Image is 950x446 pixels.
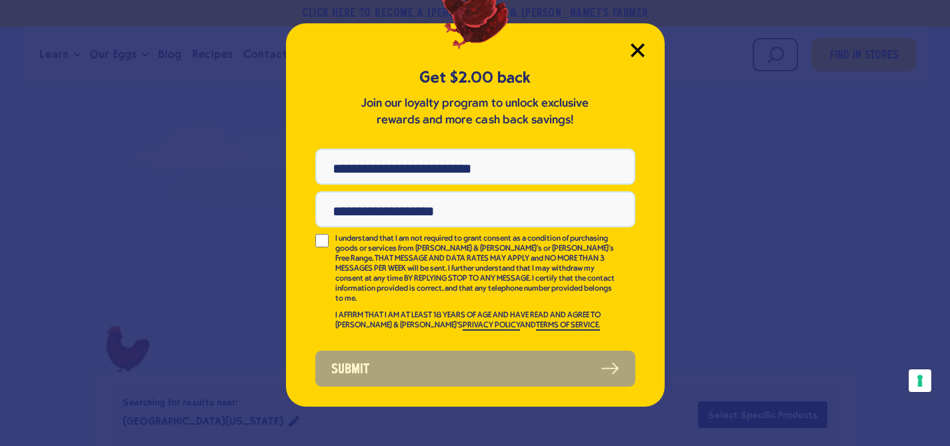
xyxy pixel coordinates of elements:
p: Join our loyalty program to unlock exclusive rewards and more cash back savings! [359,95,592,129]
h5: Get $2.00 back [315,67,635,89]
p: I understand that I am not required to grant consent as a condition of purchasing goods or servic... [335,234,617,304]
button: Close Modal [631,43,645,57]
button: Submit [315,351,635,387]
input: I understand that I am not required to grant consent as a condition of purchasing goods or servic... [315,234,329,247]
a: PRIVACY POLICY [463,321,520,331]
a: TERMS OF SERVICE. [536,321,600,331]
p: I AFFIRM THAT I AM AT LEAST 18 YEARS OF AGE AND HAVE READ AND AGREE TO [PERSON_NAME] & [PERSON_NA... [335,311,617,331]
button: Your consent preferences for tracking technologies [909,369,931,392]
